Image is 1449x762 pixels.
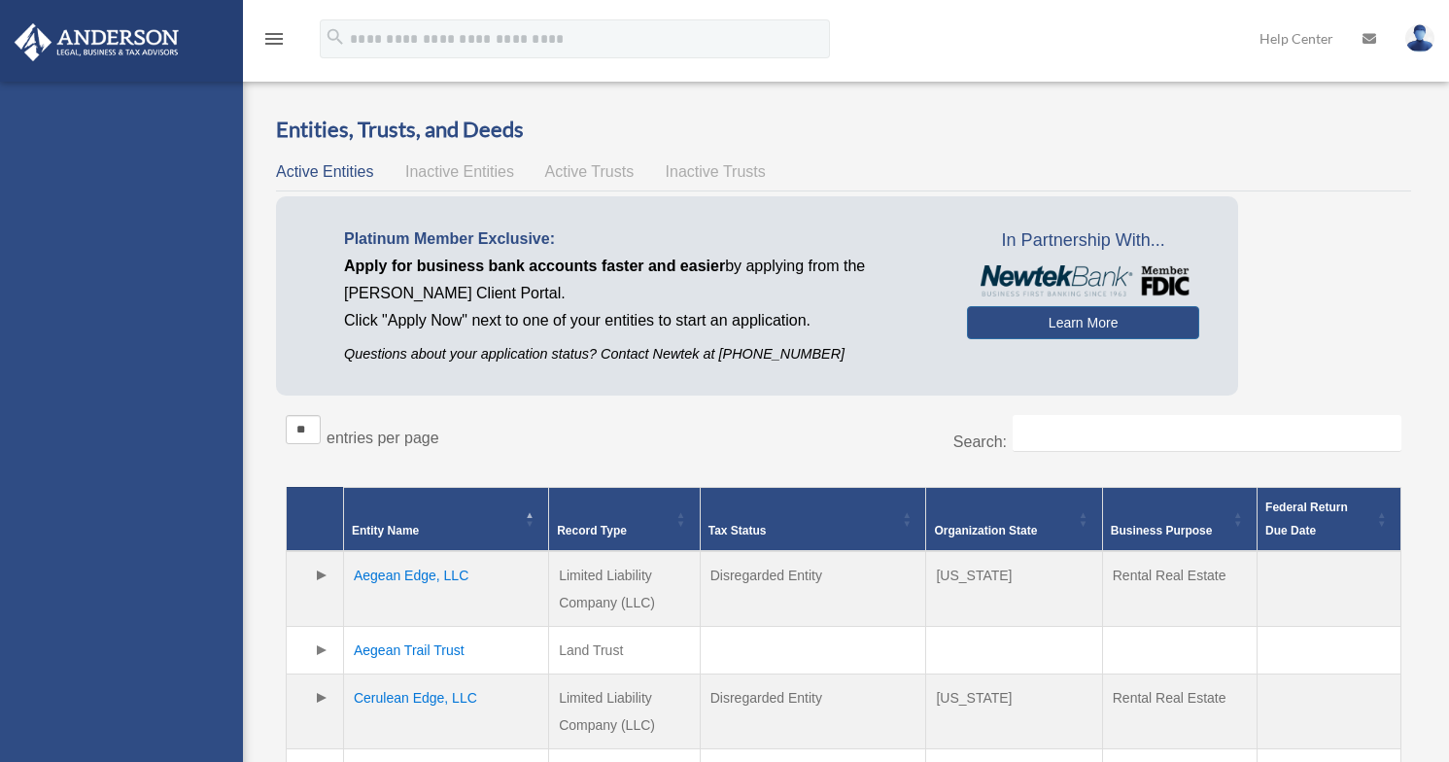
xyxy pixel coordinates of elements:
td: Rental Real Estate [1102,551,1257,627]
span: Active Entities [276,163,373,180]
td: [US_STATE] [926,674,1102,748]
td: Limited Liability Company (LLC) [549,674,701,748]
td: Disregarded Entity [700,674,926,748]
a: menu [262,34,286,51]
th: Business Purpose: Activate to sort [1102,487,1257,551]
span: Inactive Entities [405,163,514,180]
td: [US_STATE] [926,551,1102,627]
td: Land Trust [549,626,701,674]
label: entries per page [327,430,439,446]
span: Inactive Trusts [666,163,766,180]
h3: Entities, Trusts, and Deeds [276,115,1411,145]
span: Apply for business bank accounts faster and easier [344,258,725,274]
td: Limited Liability Company (LLC) [549,551,701,627]
span: Record Type [557,524,627,537]
p: Platinum Member Exclusive: [344,225,938,253]
span: Federal Return Due Date [1265,501,1348,537]
td: Aegean Edge, LLC [343,551,548,627]
span: In Partnership With... [967,225,1199,257]
p: Click "Apply Now" next to one of your entities to start an application. [344,307,938,334]
th: Entity Name: Activate to invert sorting [343,487,548,551]
span: Active Trusts [545,163,635,180]
a: Learn More [967,306,1199,339]
span: Tax Status [708,524,767,537]
img: Anderson Advisors Platinum Portal [9,23,185,61]
td: Aegean Trail Trust [343,626,548,674]
img: User Pic [1405,24,1434,52]
th: Organization State: Activate to sort [926,487,1102,551]
img: NewtekBankLogoSM.png [977,265,1190,296]
th: Tax Status: Activate to sort [700,487,926,551]
p: by applying from the [PERSON_NAME] Client Portal. [344,253,938,307]
p: Questions about your application status? Contact Newtek at [PHONE_NUMBER] [344,342,938,366]
i: search [325,26,346,48]
span: Organization State [934,524,1037,537]
label: Search: [953,433,1007,450]
td: Disregarded Entity [700,551,926,627]
span: Entity Name [352,524,419,537]
th: Record Type: Activate to sort [549,487,701,551]
i: menu [262,27,286,51]
th: Federal Return Due Date: Activate to sort [1258,487,1401,551]
td: Rental Real Estate [1102,674,1257,748]
td: Cerulean Edge, LLC [343,674,548,748]
span: Business Purpose [1111,524,1213,537]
